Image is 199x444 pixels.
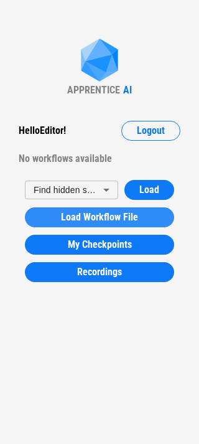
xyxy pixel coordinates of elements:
[68,240,132,250] span: My Checkpoints
[137,126,165,136] span: Logout
[25,178,118,201] div: Find hidden sheet workflow
[25,262,174,282] button: Recordings
[25,207,174,227] button: Load Workflow File
[123,84,132,96] div: AI
[25,235,174,255] button: My Checkpoints
[139,185,159,195] span: Load
[121,121,180,141] button: Logout
[61,212,138,222] span: Load Workflow File
[19,121,66,141] div: Hello Editor !
[19,149,180,169] div: No workflows available
[77,267,122,277] span: Recordings
[67,84,120,96] div: APPRENTICE
[75,39,124,84] img: Apprentice AI
[124,180,174,200] button: Load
